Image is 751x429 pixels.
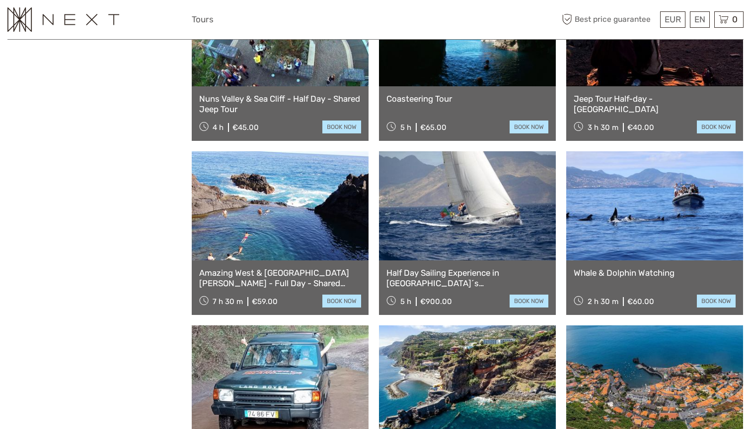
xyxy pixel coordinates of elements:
[697,121,736,133] a: book now
[192,12,214,27] a: Tours
[199,268,361,288] a: Amazing West & [GEOGRAPHIC_DATA][PERSON_NAME] - Full Day - Shared Jeep Tour
[627,123,654,132] div: €40.00
[731,14,739,24] span: 0
[213,123,224,132] span: 4 h
[588,297,618,306] span: 2 h 30 m
[588,123,618,132] span: 3 h 30 m
[114,15,126,27] button: Open LiveChat chat widget
[697,295,736,307] a: book now
[386,268,548,288] a: Half Day Sailing Experience in [GEOGRAPHIC_DATA]´s [GEOGRAPHIC_DATA]
[7,7,119,32] img: 3282-a978e506-1cde-4c38-be18-ebef36df7ad8_logo_small.png
[14,17,112,25] p: We're away right now. Please check back later!
[252,297,278,306] div: €59.00
[213,297,243,306] span: 7 h 30 m
[420,123,447,132] div: €65.00
[690,11,710,28] div: EN
[322,295,361,307] a: book now
[510,121,548,133] a: book now
[400,123,411,132] span: 5 h
[232,123,259,132] div: €45.00
[322,121,361,133] a: book now
[665,14,681,24] span: EUR
[560,11,658,28] span: Best price guarantee
[510,295,548,307] a: book now
[574,94,736,114] a: Jeep Tour Half-day - [GEOGRAPHIC_DATA]
[400,297,411,306] span: 5 h
[574,268,736,278] a: Whale & Dolphin Watching
[199,94,361,114] a: Nuns Valley & Sea Cliff - Half Day - Shared Jeep Tour
[386,94,548,104] a: Coasteering Tour
[420,297,452,306] div: €900.00
[627,297,654,306] div: €60.00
